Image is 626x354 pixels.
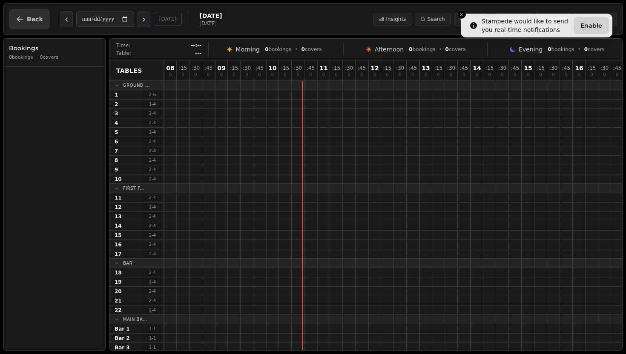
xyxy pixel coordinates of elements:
span: 1 - 4 [142,101,163,107]
span: 0 [584,46,588,52]
span: : 15 [332,66,340,71]
span: : 45 [409,66,417,71]
span: 15 [524,65,532,71]
span: : 15 [383,66,391,71]
span: 0 [347,73,350,77]
span: 0 [425,73,427,77]
span: 2 - 4 [142,251,163,257]
span: bookings [409,46,435,53]
span: 0 [527,73,529,77]
span: : 45 [204,66,212,71]
h3: Bookings [9,44,100,52]
span: 0 [514,73,516,77]
span: Tables [116,66,142,75]
span: : 30 [243,66,251,71]
span: 13 [115,213,122,220]
span: 14 [115,223,122,229]
span: 0 [194,73,197,77]
span: covers [302,46,322,53]
span: 0 [399,73,401,77]
button: Previous day [60,11,73,27]
span: Table: [116,50,131,57]
span: 0 [539,73,542,77]
span: 4 [115,120,118,126]
span: : 30 [396,66,404,71]
span: 7 [115,148,118,154]
span: 0 [233,73,235,77]
span: 0 [271,73,274,77]
span: 0 [578,73,580,77]
span: 2 - 4 [142,269,163,276]
span: 0 covers [40,54,58,61]
span: 0 bookings [9,54,33,61]
span: 0 [565,73,567,77]
span: : 15 [485,66,494,71]
span: bookings [265,46,291,53]
span: Search [427,16,445,23]
span: : 15 [179,66,187,71]
span: : 15 [230,66,238,71]
span: 2 - 4 [142,157,163,163]
span: covers [584,46,605,53]
span: : 15 [588,66,596,71]
span: 2 - 4 [142,307,163,313]
span: 18 [115,269,122,276]
span: 2 [115,101,118,108]
span: 14 [473,65,481,71]
span: Evening [519,45,543,54]
span: : 15 [434,66,442,71]
span: --- [195,50,201,57]
span: 0 [335,73,337,77]
span: 0 [548,46,551,52]
span: 8 [115,157,118,164]
span: Afternoon [375,45,404,54]
span: 0 [501,73,503,77]
span: Bar 3 [115,344,130,351]
span: : 30 [600,66,609,71]
span: 6 [115,138,118,145]
span: 2 - 4 [142,204,163,210]
span: Bar [123,260,132,266]
span: 0 [603,73,606,77]
span: 2 - 4 [142,120,163,126]
span: : 30 [447,66,455,71]
span: 1 [115,91,118,98]
span: 2 - 6 [142,91,163,98]
span: [DATE] [199,11,222,20]
span: 0 [296,73,299,77]
span: 16 [575,65,583,71]
span: covers [445,46,466,53]
button: Back [9,9,50,29]
span: 0 [488,73,491,77]
span: 2 - 4 [142,241,163,248]
span: 19 [115,279,122,285]
button: Insights [373,13,411,26]
span: 15 [115,232,122,239]
span: 0 [169,73,172,77]
span: 2 - 4 [142,297,163,304]
span: : 45 [256,66,264,71]
span: : 15 [537,66,545,71]
span: 0 [462,73,465,77]
span: Main Ba... [123,316,147,323]
span: 09 [217,65,225,71]
span: 0 [373,73,376,77]
span: 0 [445,46,449,52]
span: : 15 [281,66,289,71]
span: 3 [115,110,118,117]
span: 22 [115,307,122,314]
span: 0 [258,73,261,77]
span: 2 - 4 [142,138,163,145]
span: [DATE] [199,20,222,27]
span: 11 [319,65,327,71]
span: 0 [386,73,388,77]
span: : 45 [307,66,315,71]
span: : 30 [498,66,506,71]
span: 2 - 4 [142,148,163,154]
span: 0 [265,46,268,52]
span: : 45 [511,66,519,71]
span: : 45 [358,66,366,71]
span: 10 [115,176,122,183]
span: --:-- [191,42,201,49]
span: 2 - 4 [142,194,163,201]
